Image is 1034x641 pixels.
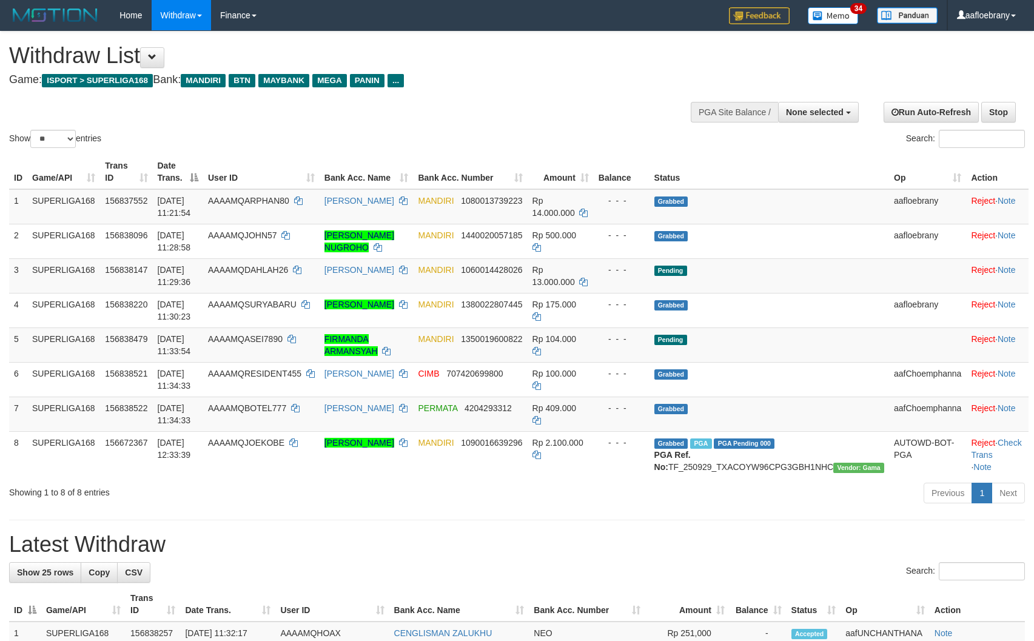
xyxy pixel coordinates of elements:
span: Grabbed [654,369,688,380]
a: Note [998,196,1016,206]
span: None selected [786,107,844,117]
span: [DATE] 12:33:39 [158,438,191,460]
td: SUPERLIGA168 [27,224,100,258]
span: Marked by aafsengchandara [690,438,711,449]
span: Accepted [791,629,828,639]
div: - - - [599,367,645,380]
span: 156838479 [105,334,147,344]
td: 7 [9,397,27,431]
span: 156837552 [105,196,147,206]
td: 4 [9,293,27,327]
span: ISPORT > SUPERLIGA168 [42,74,153,87]
div: - - - [599,264,645,276]
td: · [966,397,1029,431]
span: MANDIRI [418,300,454,309]
th: Game/API: activate to sort column ascending [27,155,100,189]
span: Rp 14.000.000 [532,196,575,218]
a: [PERSON_NAME] [324,196,394,206]
span: Rp 175.000 [532,300,576,309]
a: [PERSON_NAME] NUGROHO [324,230,394,252]
span: Copy 1440020057185 to clipboard [461,230,522,240]
td: · [966,327,1029,362]
th: Amount: activate to sort column ascending [528,155,594,189]
span: PERMATA [418,403,457,413]
div: Showing 1 to 8 of 8 entries [9,482,421,498]
span: Rp 100.000 [532,369,576,378]
td: TF_250929_TXACOYW96CPG3GBH1NHC [650,431,889,478]
span: Pending [654,335,687,345]
span: [DATE] 11:28:58 [158,230,191,252]
span: PANIN [350,74,384,87]
a: Reject [971,265,995,275]
a: Reject [971,230,995,240]
td: 8 [9,431,27,478]
span: Copy 1060014428026 to clipboard [461,265,522,275]
span: Grabbed [654,300,688,310]
a: [PERSON_NAME] [324,369,394,378]
td: 6 [9,362,27,397]
td: SUPERLIGA168 [27,293,100,327]
a: [PERSON_NAME] [324,300,394,309]
span: MEGA [312,74,347,87]
div: - - - [599,229,645,241]
span: Grabbed [654,231,688,241]
span: AAAAMQDAHLAH26 [208,265,288,275]
a: Reject [971,403,995,413]
td: SUPERLIGA168 [27,397,100,431]
td: SUPERLIGA168 [27,258,100,293]
td: · [966,258,1029,293]
span: BTN [229,74,255,87]
td: aafChoemphanna [889,397,966,431]
td: aafloebrany [889,189,966,224]
td: AUTOWD-BOT-PGA [889,431,966,478]
a: Show 25 rows [9,562,81,583]
span: Copy [89,568,110,577]
th: Bank Acc. Name: activate to sort column ascending [389,587,529,622]
span: Copy 4204293312 to clipboard [465,403,512,413]
span: 156838147 [105,265,147,275]
td: · [966,362,1029,397]
span: AAAAMQARPHAN80 [208,196,289,206]
span: [DATE] 11:34:33 [158,403,191,425]
span: Rp 104.000 [532,334,576,344]
td: aafChoemphanna [889,362,966,397]
span: MANDIRI [418,196,454,206]
th: Game/API: activate to sort column ascending [41,587,126,622]
span: 156838522 [105,403,147,413]
span: 156838521 [105,369,147,378]
span: [DATE] 11:34:33 [158,369,191,391]
span: 156838220 [105,300,147,309]
span: Rp 409.000 [532,403,576,413]
td: SUPERLIGA168 [27,431,100,478]
div: - - - [599,437,645,449]
h4: Game: Bank: [9,74,677,86]
a: Reject [971,334,995,344]
b: PGA Ref. No: [654,450,691,472]
a: [PERSON_NAME] [324,438,394,448]
a: 1 [972,483,992,503]
span: MANDIRI [418,265,454,275]
img: panduan.png [877,7,938,24]
td: · [966,293,1029,327]
td: aafloebrany [889,293,966,327]
div: - - - [599,298,645,310]
span: MAYBANK [258,74,309,87]
img: Feedback.jpg [729,7,790,24]
td: · [966,189,1029,224]
td: aafloebrany [889,224,966,258]
th: User ID: activate to sort column ascending [275,587,389,622]
span: 34 [850,3,867,14]
span: NEO [534,628,552,638]
div: PGA Site Balance / [691,102,778,122]
a: [PERSON_NAME] [324,265,394,275]
th: Trans ID: activate to sort column ascending [100,155,152,189]
span: AAAAMQASEI7890 [208,334,283,344]
div: - - - [599,402,645,414]
h1: Withdraw List [9,44,677,68]
td: SUPERLIGA168 [27,327,100,362]
span: AAAAMQBOTEL777 [208,403,286,413]
span: Copy 1090016639296 to clipboard [461,438,522,448]
span: Copy 1080013739223 to clipboard [461,196,522,206]
th: Op: activate to sort column ascending [841,587,929,622]
span: Copy 1380022807445 to clipboard [461,300,522,309]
